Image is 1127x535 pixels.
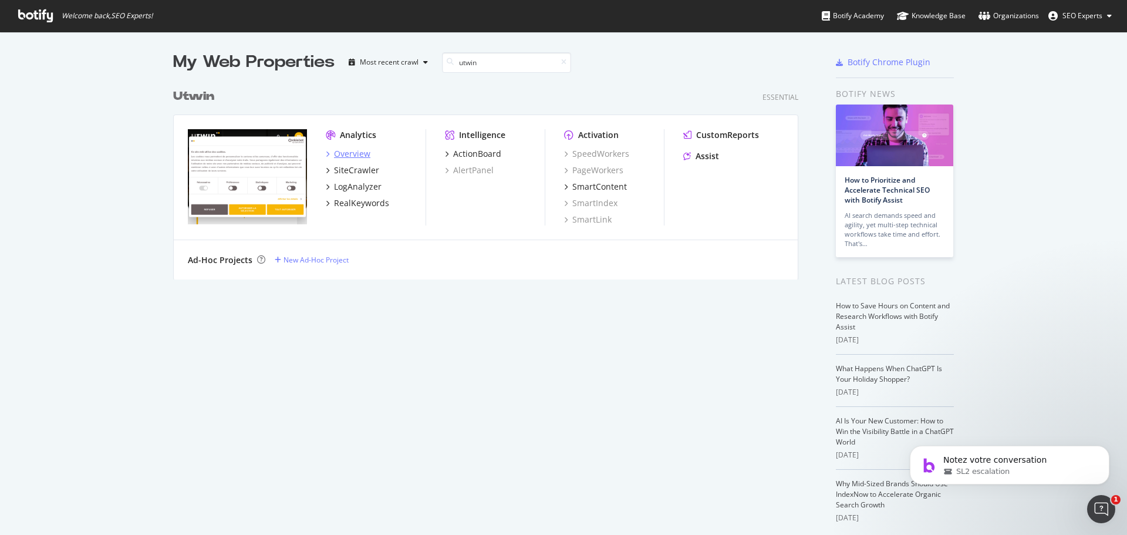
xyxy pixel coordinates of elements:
[836,275,954,288] div: Latest Blog Posts
[1062,11,1102,21] span: SEO Experts
[564,148,629,160] a: SpeedWorkers
[836,450,954,460] div: [DATE]
[578,129,619,141] div: Activation
[848,56,930,68] div: Botify Chrome Plugin
[836,364,942,384] a: What Happens When ChatGPT Is Your Holiday Shopper?
[683,129,759,141] a: CustomReports
[173,74,808,280] div: grid
[696,150,719,162] div: Assist
[188,129,307,224] img: utwin.fr
[564,164,623,176] a: PageWorkers
[822,10,884,22] div: Botify Academy
[445,164,494,176] a: AlertPanel
[453,148,501,160] div: ActionBoard
[897,10,966,22] div: Knowledge Base
[836,88,954,100] div: Botify news
[845,211,944,248] div: AI search demands speed and agility, yet multi-step technical workflows take time and effort. Tha...
[696,129,759,141] div: CustomReports
[173,90,214,102] b: Utwin
[836,105,953,166] img: How to Prioritize and Accelerate Technical SEO with Botify Assist
[564,197,618,209] a: SmartIndex
[845,175,930,205] a: How to Prioritize and Accelerate Technical SEO with Botify Assist
[762,92,798,102] div: Essential
[334,164,379,176] div: SiteCrawler
[173,51,335,74] div: My Web Properties
[334,197,389,209] div: RealKeywords
[836,387,954,398] div: [DATE]
[284,255,349,265] div: New Ad-Hoc Project
[326,197,389,209] a: RealKeywords
[326,148,370,160] a: Overview
[564,181,627,193] a: SmartContent
[334,148,370,160] div: Overview
[836,301,950,332] a: How to Save Hours on Content and Research Workflows with Botify Assist
[340,129,376,141] div: Analytics
[683,150,719,162] a: Assist
[836,513,954,523] div: [DATE]
[459,129,505,141] div: Intelligence
[836,335,954,345] div: [DATE]
[978,10,1039,22] div: Organizations
[360,59,419,66] div: Most recent crawl
[564,214,612,226] a: SmartLink
[326,164,379,176] a: SiteCrawler
[1039,6,1121,25] button: SEO Experts
[1087,495,1115,523] iframe: Intercom live chat
[572,181,627,193] div: SmartContent
[344,53,433,72] button: Most recent crawl
[188,254,252,266] div: Ad-Hoc Projects
[173,88,219,105] a: Utwin
[445,148,501,160] a: ActionBoard
[836,479,948,510] a: Why Mid-Sized Brands Should Use IndexNow to Accelerate Organic Search Growth
[892,421,1127,503] iframe: Intercom notifications message
[836,56,930,68] a: Botify Chrome Plugin
[326,181,382,193] a: LogAnalyzer
[275,255,349,265] a: New Ad-Hoc Project
[836,416,954,447] a: AI Is Your New Customer: How to Win the Visibility Battle in a ChatGPT World
[442,52,571,73] input: Search
[334,181,382,193] div: LogAnalyzer
[1111,495,1121,504] span: 1
[62,11,153,21] span: Welcome back, SEO Experts !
